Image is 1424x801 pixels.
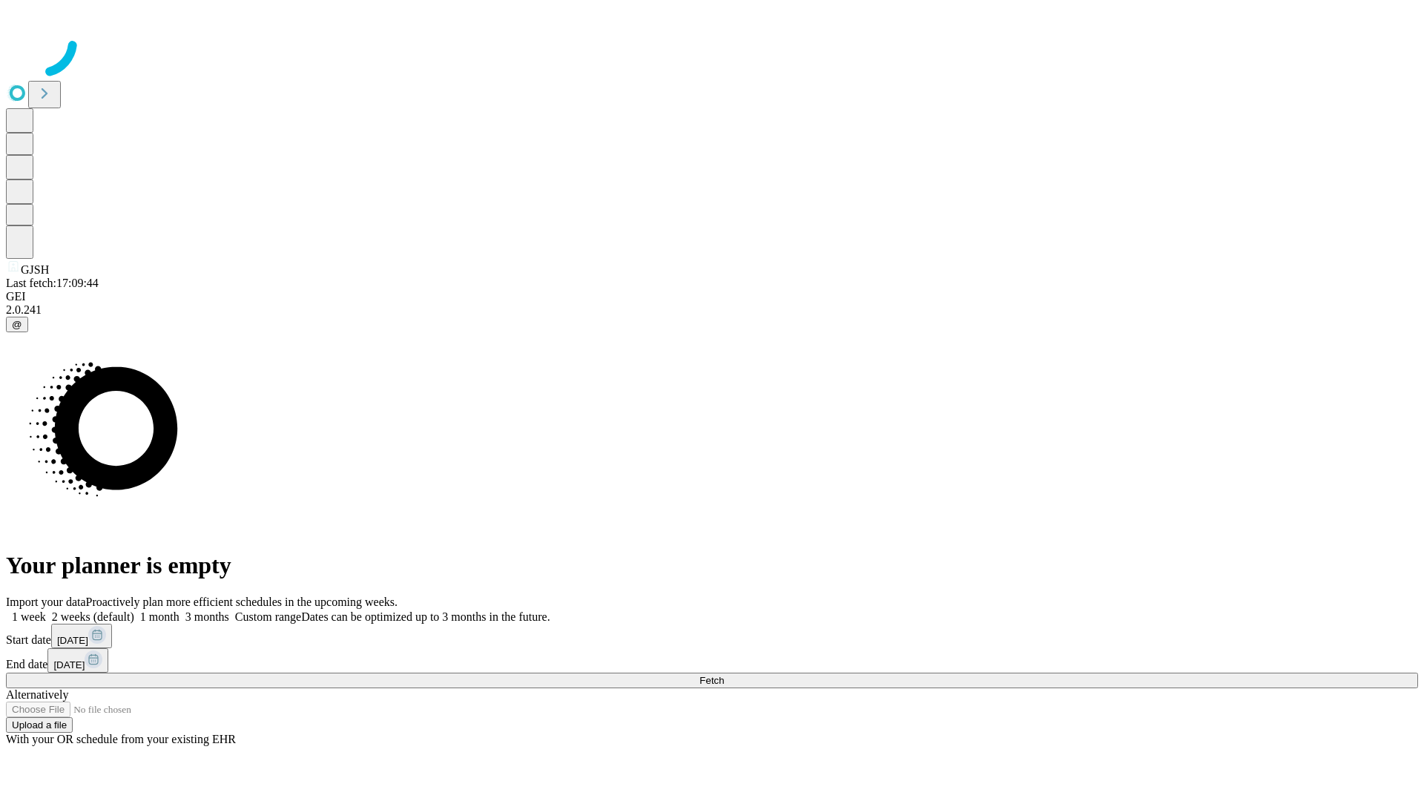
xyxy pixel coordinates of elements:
[301,610,550,623] span: Dates can be optimized up to 3 months in the future.
[47,648,108,673] button: [DATE]
[6,688,68,701] span: Alternatively
[140,610,179,623] span: 1 month
[12,319,22,330] span: @
[6,624,1418,648] div: Start date
[57,635,88,646] span: [DATE]
[21,263,49,276] span: GJSH
[51,624,112,648] button: [DATE]
[6,733,236,745] span: With your OR schedule from your existing EHR
[6,673,1418,688] button: Fetch
[6,303,1418,317] div: 2.0.241
[6,648,1418,673] div: End date
[6,317,28,332] button: @
[235,610,301,623] span: Custom range
[53,659,85,670] span: [DATE]
[52,610,134,623] span: 2 weeks (default)
[699,675,724,686] span: Fetch
[185,610,229,623] span: 3 months
[12,610,46,623] span: 1 week
[6,596,86,608] span: Import your data
[86,596,398,608] span: Proactively plan more efficient schedules in the upcoming weeks.
[6,552,1418,579] h1: Your planner is empty
[6,717,73,733] button: Upload a file
[6,277,99,289] span: Last fetch: 17:09:44
[6,290,1418,303] div: GEI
